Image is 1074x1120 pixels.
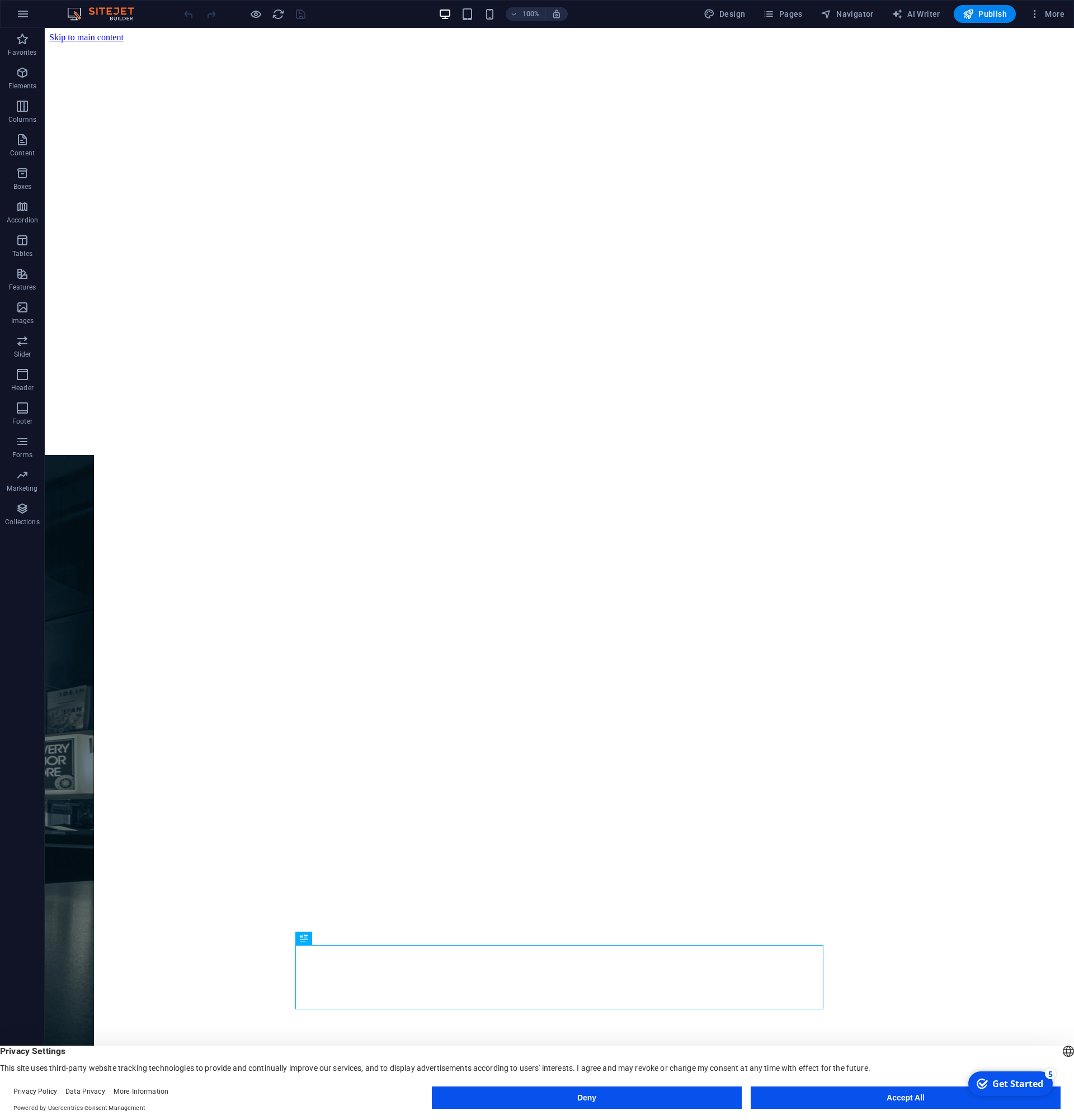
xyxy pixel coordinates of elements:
[8,48,36,57] p: Favorites
[14,350,31,359] p: Slider
[12,249,32,258] p: Tables
[699,5,750,23] button: Design
[763,8,802,20] span: Pages
[9,283,36,292] p: Features
[1025,5,1069,23] button: More
[821,8,874,20] span: Navigator
[10,149,35,158] p: Content
[704,8,746,20] span: Design
[64,7,148,21] img: Editor Logo
[11,316,34,325] p: Images
[12,450,32,459] p: Forms
[506,7,545,21] button: 100%
[271,7,285,21] button: reload
[6,4,91,29] div: Get Started 5 items remaining, 0% complete
[7,484,37,493] p: Marketing
[1029,8,1064,20] span: More
[963,8,1007,20] span: Publish
[699,5,750,23] div: Design (Ctrl+Alt+Y)
[522,7,540,21] h6: 100%
[8,115,36,124] p: Columns
[12,417,32,426] p: Footer
[249,7,262,21] button: Click here to leave preview mode and continue editing
[954,5,1016,23] button: Publish
[30,11,81,23] div: Get Started
[892,8,940,20] span: AI Writer
[8,82,37,91] p: Elements
[4,4,79,14] a: Skip to main content
[13,182,32,191] p: Boxes
[83,1,94,12] div: 5
[7,216,38,225] p: Accordion
[759,5,807,23] button: Pages
[272,8,285,21] i: Reload page
[552,9,562,19] i: On resize automatically adjust zoom level to fit chosen device.
[887,5,945,23] button: AI Writer
[816,5,878,23] button: Navigator
[11,383,34,392] p: Header
[5,518,39,526] p: Collections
